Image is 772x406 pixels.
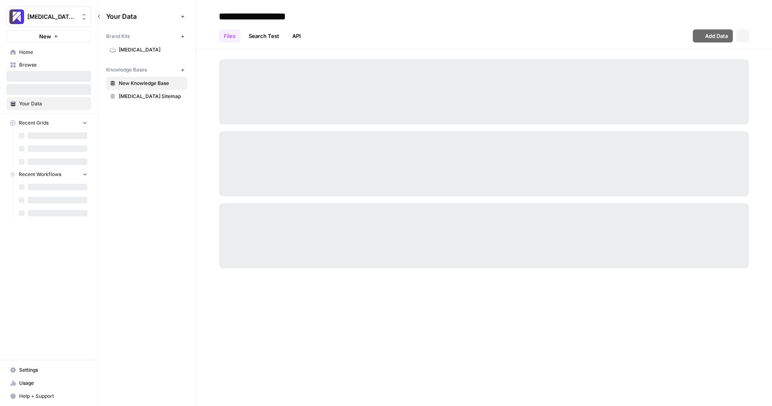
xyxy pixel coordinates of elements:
span: Brand Kits [106,33,130,40]
span: New [39,32,51,40]
span: New Knowledge Base [119,80,184,87]
img: Overjet - Test Logo [9,9,24,24]
span: Recent Grids [19,119,49,127]
span: Your Data [106,11,178,21]
span: Knowledge Bases [106,66,147,74]
span: Browse [19,61,87,69]
a: Files [219,29,240,42]
span: Recent Workflows [19,171,61,178]
button: Recent Grids [7,117,91,129]
a: Home [7,46,91,59]
a: [MEDICAL_DATA] [106,43,187,56]
a: API [287,29,306,42]
span: Add Data [705,32,728,40]
span: Home [19,49,87,56]
span: Help + Support [19,393,87,400]
a: Usage [7,377,91,390]
span: Usage [19,379,87,387]
button: Workspace: Overjet - Test [7,7,91,27]
span: Your Data [19,100,87,107]
button: New [7,30,91,42]
a: [MEDICAL_DATA] Sitemap [106,90,187,103]
a: New Knowledge Base [106,77,187,90]
button: Help + Support [7,390,91,403]
button: Add Data [693,29,733,42]
a: Browse [7,58,91,71]
a: Settings [7,364,91,377]
span: [MEDICAL_DATA] Sitemap [119,93,184,100]
span: [MEDICAL_DATA] [119,46,184,54]
a: Search Test [244,29,284,42]
span: [MEDICAL_DATA] - Test [27,13,77,21]
a: Your Data [7,97,91,110]
button: Recent Workflows [7,168,91,181]
span: Settings [19,366,87,374]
